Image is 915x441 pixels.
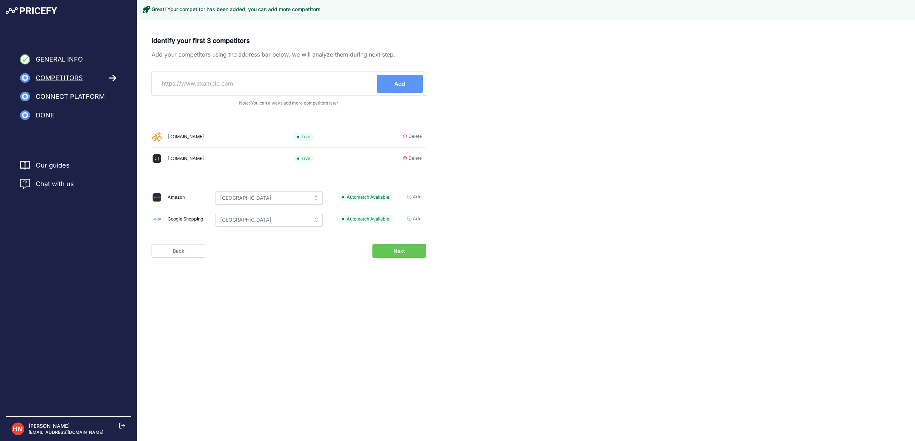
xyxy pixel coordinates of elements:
[155,75,377,92] input: https://www.example.com
[20,179,74,189] a: Chat with us
[294,133,314,141] span: Live
[29,430,103,435] p: [EMAIL_ADDRESS][DOMAIN_NAME]
[339,193,393,202] span: Automatch Available
[294,155,314,163] span: Live
[409,155,422,162] span: Delete
[168,216,203,223] div: Google Shopping
[36,73,83,83] span: Competitors
[216,191,323,205] input: Please select a country
[152,100,426,106] p: Note: You can always add more competitors later
[394,79,405,88] span: Add
[372,244,426,258] button: Next
[29,422,103,430] p: [PERSON_NAME]
[152,6,321,13] h3: Great! Your competitor has been added, you can add more competitors
[216,213,323,227] input: Please select a country
[168,155,204,162] div: [DOMAIN_NAME]
[36,92,105,102] span: Connect Platform
[36,179,74,189] span: Chat with us
[377,75,423,93] button: Add
[339,215,393,223] span: Automatch Available
[36,110,54,120] span: Done
[152,50,426,59] p: Add your competitors using the address bar below, we will analyze them during next step.
[413,215,422,222] span: Add
[152,244,205,258] a: Back
[394,247,405,255] span: Next
[36,160,70,170] a: Our guides
[152,36,426,46] p: Identify your first 3 competitors
[168,194,185,201] div: Amazon
[36,54,83,64] span: General Info
[409,133,422,140] span: Delete
[6,7,57,14] img: Pricefy Logo
[413,194,422,200] span: Add
[168,134,204,140] div: [DOMAIN_NAME]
